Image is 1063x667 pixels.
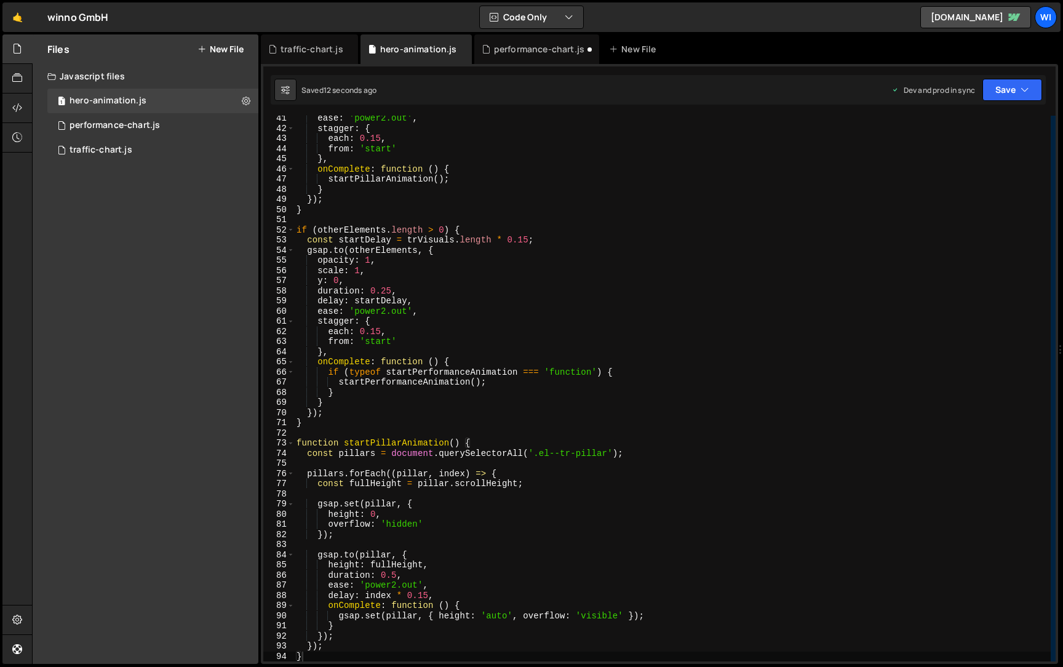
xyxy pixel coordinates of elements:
div: 79 [263,499,295,509]
div: 58 [263,286,295,297]
div: 17342/48247.js [47,138,258,162]
div: 76 [263,469,295,479]
div: 68 [263,388,295,398]
div: performance-chart.js [70,120,160,131]
div: 50 [263,205,295,215]
div: 44 [263,144,295,154]
div: 74 [263,449,295,459]
div: 81 [263,519,295,530]
div: Javascript files [33,64,258,89]
div: 17342/48164.js [47,113,258,138]
div: hero-animation.js [70,95,146,106]
div: 77 [263,479,295,489]
div: Saved [301,85,376,95]
div: 60 [263,306,295,317]
div: New File [609,43,661,55]
div: performance-chart.js [494,43,584,55]
div: 88 [263,591,295,601]
div: 48 [263,185,295,195]
div: 63 [263,337,295,347]
div: 51 [263,215,295,225]
div: traffic-chart.js [281,43,343,55]
div: 92 [263,631,295,642]
div: traffic-chart.js [70,145,132,156]
div: 12 seconds ago [324,85,376,95]
div: 70 [263,408,295,418]
div: Dev and prod in sync [891,85,975,95]
div: 84 [263,550,295,561]
div: 73 [263,438,295,449]
div: 64 [263,347,295,357]
button: New File [197,44,244,54]
div: 54 [263,246,295,256]
div: 86 [263,570,295,581]
button: Save [982,79,1042,101]
div: 94 [263,652,295,662]
div: 66 [263,367,295,378]
div: 93 [263,641,295,652]
div: winno GmbH [47,10,109,25]
div: 90 [263,611,295,621]
h2: Files [47,42,70,56]
div: 75 [263,458,295,469]
div: 47 [263,174,295,185]
div: 69 [263,397,295,408]
div: 71 [263,418,295,428]
div: 85 [263,560,295,570]
button: Code Only [480,6,583,28]
div: 67 [263,377,295,388]
div: 61 [263,316,295,327]
div: 57 [263,276,295,286]
div: 46 [263,164,295,175]
span: 1 [58,97,65,107]
div: 87 [263,580,295,591]
div: hero-animation.js [380,43,457,55]
div: 59 [263,296,295,306]
div: 41 [263,113,295,124]
a: [DOMAIN_NAME] [920,6,1031,28]
div: 56 [263,266,295,276]
div: 53 [263,235,295,246]
a: 🤙 [2,2,33,32]
div: 43 [263,134,295,144]
div: 91 [263,621,295,631]
div: 42 [263,124,295,134]
div: 65 [263,357,295,367]
div: 82 [263,530,295,540]
div: 62 [263,327,295,337]
a: wi [1035,6,1057,28]
div: 49 [263,194,295,205]
div: 72 [263,428,295,439]
div: 80 [263,509,295,520]
div: 83 [263,540,295,550]
div: 89 [263,601,295,611]
div: 55 [263,255,295,266]
div: 45 [263,154,295,164]
div: hero-animation.js [47,89,258,113]
div: 52 [263,225,295,236]
div: 78 [263,489,295,500]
